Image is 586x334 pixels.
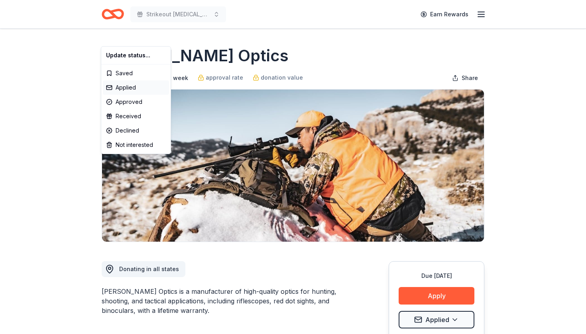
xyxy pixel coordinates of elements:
div: Saved [103,66,169,80]
div: Declined [103,123,169,138]
div: Not interested [103,138,169,152]
div: Received [103,109,169,123]
div: Update status... [103,48,169,63]
div: Approved [103,95,169,109]
div: Applied [103,80,169,95]
span: Strikeout [MEDICAL_DATA] [146,10,210,19]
